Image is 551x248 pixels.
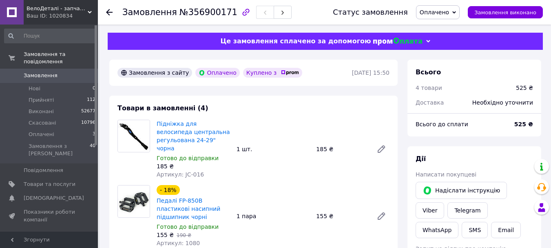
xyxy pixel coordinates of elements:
time: [DATE] 15:50 [352,69,389,76]
span: Оплачено [420,9,449,16]
span: Замовлення виконано [474,9,536,16]
img: Педалі FP-850B пластикові насипний підшипник чорні [118,185,150,217]
span: Це замовлення сплачено за допомогою [220,37,371,45]
a: Підніжка для велосипеда центральна регульована 24-29" чорна [157,121,230,152]
span: Готово до відправки [157,223,219,230]
img: Підніжка для велосипеда центральна регульована 24-29" чорна [118,120,150,152]
span: Скасовані [29,119,56,127]
input: Пошук [4,29,96,43]
a: Педалі FP-850B пластикові насипний підшипник чорні [157,197,220,220]
button: SMS [462,222,488,238]
a: Viber [416,202,444,219]
span: [DEMOGRAPHIC_DATA] [24,194,84,202]
span: Написати покупцеві [416,171,476,178]
div: 185 ₴ [313,143,370,155]
span: Всього до сплати [416,121,468,127]
span: Замовлення та повідомлення [24,51,98,65]
span: Нові [29,85,40,92]
div: Оплачено [195,68,239,78]
span: Замовлення [122,7,177,17]
div: Куплено з [243,68,303,78]
b: 525 ₴ [514,121,533,127]
span: Дії [416,155,426,163]
span: Панель управління [24,230,75,245]
a: WhatsApp [416,222,458,238]
button: Надіслати інструкцію [416,182,507,199]
span: Товари та послуги [24,181,75,188]
span: 3 [93,131,95,138]
div: - 18% [157,185,180,195]
div: Повернутися назад [106,8,113,16]
div: 1 пара [233,210,313,222]
span: Готово до відправки [157,155,219,161]
span: Оплачені [29,131,54,138]
span: Товари в замовленні (4) [117,104,208,112]
div: 185 ₴ [157,162,230,170]
a: Telegram [447,202,487,219]
span: Повідомлення [24,167,63,174]
button: Email [491,222,521,238]
span: Показники роботи компанії [24,208,75,223]
span: 112 [87,96,95,104]
div: Ваш ID: 1020834 [27,12,98,20]
span: Замовлення з [PERSON_NAME] [29,143,90,157]
span: Виконані [29,108,54,115]
span: Артикул: JC-016 [157,171,204,178]
div: 155 ₴ [313,210,370,222]
span: 10796 [81,119,95,127]
span: 4 товари [416,85,442,91]
span: Всього [416,68,441,76]
img: prom [281,70,299,75]
span: ВелоДеталі - запчастини та аксесуари для велосипедів [27,5,88,12]
span: 190 ₴ [177,232,191,238]
div: Статус замовлення [333,8,408,16]
span: 155 ₴ [157,232,174,238]
button: Замовлення виконано [468,6,543,18]
div: 1 шт. [233,143,313,155]
span: Замовлення [24,72,58,79]
span: 52677 [81,108,95,115]
span: 40 [90,143,95,157]
div: 525 ₴ [516,84,533,92]
span: Доставка [416,99,444,106]
a: Редагувати [373,208,389,224]
a: Редагувати [373,141,389,157]
span: №356900171 [179,7,237,17]
img: evopay logo [373,38,422,45]
div: Замовлення з сайту [117,68,192,78]
span: 0 [93,85,95,92]
span: Прийняті [29,96,54,104]
div: Необхідно уточнити [467,94,538,112]
span: Артикул: 1080 [157,240,200,246]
